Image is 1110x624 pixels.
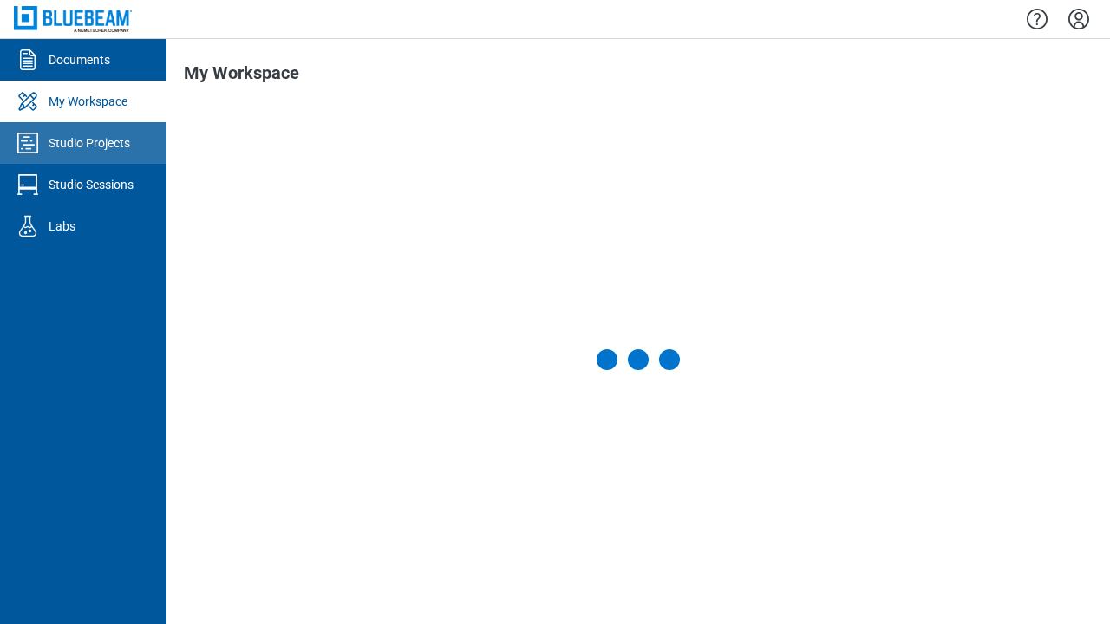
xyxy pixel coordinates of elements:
div: Labs [49,218,75,235]
img: Bluebeam, Inc. [14,6,132,31]
svg: Studio Projects [14,129,42,157]
div: Loading My Workspace [597,349,680,370]
button: Settings [1065,4,1093,34]
div: My Workspace [49,93,127,110]
svg: Studio Sessions [14,171,42,198]
svg: Documents [14,46,42,74]
div: Studio Sessions [49,176,134,193]
div: Documents [49,51,110,68]
div: Studio Projects [49,134,130,152]
h1: My Workspace [184,63,299,91]
svg: Labs [14,212,42,240]
svg: My Workspace [14,88,42,115]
